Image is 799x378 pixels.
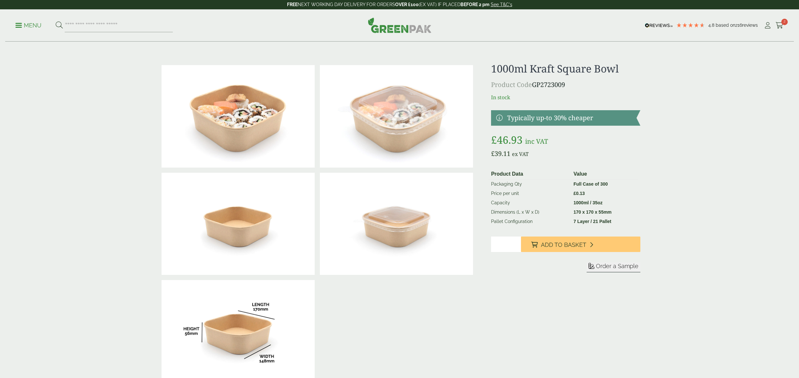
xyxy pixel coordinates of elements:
span: £ [491,133,497,147]
strong: OVER £100 [395,2,419,7]
strong: Full Case of 300 [573,181,608,187]
a: Menu [15,22,42,28]
p: Menu [15,22,42,29]
strong: 1000ml / 35oz [573,200,602,205]
bdi: 39.11 [491,149,510,158]
div: 4.79 Stars [676,22,705,28]
i: Cart [776,22,784,29]
img: REVIEWS.io [645,23,673,28]
i: My Account [764,22,772,29]
th: Value [571,169,637,179]
span: 4.8 [708,23,716,28]
span: Based on [716,23,735,28]
p: GP2723009 [491,80,640,90]
img: 2723009 1000ml Square Kraft Bowl With Lid [320,173,473,275]
td: Pallet Configuration [488,217,571,226]
strong: 7 Layer / 21 Pallet [573,219,611,224]
td: Packaging Qty [488,179,571,189]
span: 216 [735,23,742,28]
strong: BEFORE 2 pm [460,2,489,7]
img: 2723009 1000ml Square Kraft Bowl With Sushi Contents [162,65,315,168]
span: inc VAT [525,137,548,146]
img: GreenPak Supplies [368,17,432,33]
a: See T&C's [491,2,512,7]
p: In stock [491,93,640,101]
button: Add to Basket [521,237,640,252]
td: Capacity [488,198,571,208]
span: £ [491,149,495,158]
a: 2 [776,21,784,30]
span: Order a Sample [596,263,638,269]
td: Price per unit [488,189,571,198]
span: reviews [742,23,758,28]
h1: 1000ml Kraft Square Bowl [491,63,640,75]
span: 2 [781,19,788,25]
th: Product Data [488,169,571,179]
strong: 170 x 170 x 55mm [573,209,611,215]
strong: FREE [287,2,298,7]
bdi: 46.93 [491,133,523,147]
button: Order a Sample [587,262,640,272]
td: Dimensions (L x W x D) [488,208,571,217]
img: 2723009 1000ml Square Kraft Bowl (1) [162,173,315,275]
bdi: 0.13 [573,191,585,196]
span: Product Code [491,80,532,89]
span: Add to Basket [541,241,586,248]
img: 2723009 1000ml Square Kraft Bowl With Lid And Sushi Contents [320,65,473,168]
span: ex VAT [512,150,529,158]
span: £ [573,191,576,196]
